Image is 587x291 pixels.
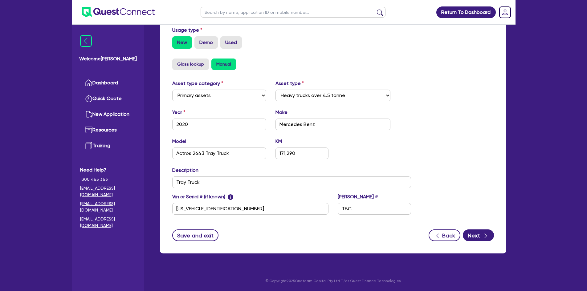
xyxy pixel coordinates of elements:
[172,80,223,87] label: Asset type category
[228,194,233,200] span: i
[211,59,236,70] button: Manual
[172,36,192,49] label: New
[275,80,304,87] label: Asset type
[80,216,136,229] a: [EMAIL_ADDRESS][DOMAIN_NAME]
[194,36,218,49] label: Demo
[275,109,287,116] label: Make
[172,229,219,241] button: Save and exit
[436,6,496,18] a: Return To Dashboard
[80,176,136,183] span: 1300 465 363
[156,278,511,284] p: © Copyright 2025 Oneteam Capital Pty Ltd T/as Quest Finance Technologies
[80,107,136,122] a: New Application
[80,91,136,107] a: Quick Quote
[80,138,136,154] a: Training
[220,36,242,49] label: Used
[85,95,92,102] img: quick-quote
[79,55,137,63] span: Welcome [PERSON_NAME]
[275,138,282,145] label: KM
[497,4,513,20] a: Dropdown toggle
[172,193,234,200] label: Vin or Serial # (if known)
[172,59,209,70] button: Glass lookup
[463,229,494,241] button: Next
[82,7,155,17] img: quest-connect-logo-blue
[172,109,185,116] label: Year
[172,26,202,34] label: Usage type
[80,185,136,198] a: [EMAIL_ADDRESS][DOMAIN_NAME]
[172,167,198,174] label: Description
[80,166,136,174] span: Need Help?
[80,75,136,91] a: Dashboard
[80,122,136,138] a: Resources
[80,200,136,213] a: [EMAIL_ADDRESS][DOMAIN_NAME]
[338,193,378,200] label: [PERSON_NAME] #
[85,126,92,134] img: resources
[85,111,92,118] img: new-application
[80,35,92,47] img: icon-menu-close
[201,7,385,18] input: Search by name, application ID or mobile number...
[85,142,92,149] img: training
[172,138,186,145] label: Model
[429,229,460,241] button: Back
